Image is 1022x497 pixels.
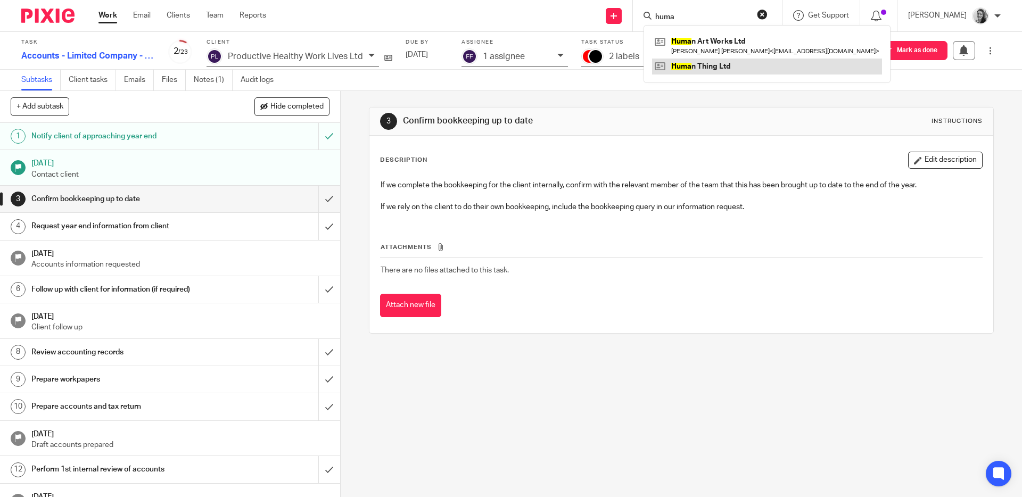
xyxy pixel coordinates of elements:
img: svg%3E [207,48,222,64]
div: 2 [168,45,193,57]
label: Task status [581,39,688,46]
h1: Notify client of approaching year end [31,128,216,144]
h1: [DATE] [31,426,329,440]
label: Client [207,39,392,46]
h1: [DATE] [31,246,329,259]
div: 12 [11,462,26,477]
a: Work [98,10,117,21]
h1: Prepare accounts and tax return [31,399,216,415]
button: + Add subtask [11,97,69,115]
h1: Request year end information from client [31,218,216,234]
span: [DATE] [406,51,428,59]
h1: Confirm bookkeeping up to date [403,115,704,127]
a: Client tasks [69,70,116,90]
a: Subtasks [21,70,61,90]
label: Assignee [461,39,568,46]
a: Reports [240,10,266,21]
button: Hide completed [254,97,329,115]
img: Pixie [21,9,75,23]
div: 10 [11,399,26,414]
h1: Follow up with client for information (if required) [31,281,216,297]
a: Email [133,10,151,21]
p: If we complete the bookkeeping for the client internally, confirm with the relevant member of the... [381,180,982,190]
p: Description [380,156,427,164]
div: 1 [11,129,26,144]
div: 3 [11,192,26,206]
p: [PERSON_NAME] [908,10,967,21]
p: Contact client [31,169,329,180]
div: 9 [11,372,26,387]
p: If we rely on the client to do their own bookkeeping, include the bookkeeping query in our inform... [381,202,982,212]
label: Task [21,39,154,46]
p: 2 labels [609,52,639,61]
p: 1 assignee [483,52,525,61]
span: Hide completed [270,103,324,111]
button: Mark as done [871,41,947,60]
div: Instructions [932,117,983,126]
button: Attach new file [380,294,441,318]
div: 6 [11,282,26,297]
h1: Review accounting records [31,344,216,360]
button: Clear [757,9,768,20]
h1: Confirm bookkeeping up to date [31,191,216,207]
label: Due by [406,39,448,46]
a: Audit logs [241,70,282,90]
p: Productive Healthy Work Lives Ltd [228,52,363,61]
input: Search [654,13,750,22]
button: Edit description [908,152,983,169]
a: Files [162,70,186,90]
a: Team [206,10,224,21]
p: Draft accounts prepared [31,440,329,450]
img: IMG-0056.JPG [972,7,989,24]
a: Emails [124,70,154,90]
span: Get Support [808,12,849,19]
h1: Perform 1st internal review of accounts [31,461,216,477]
div: 3 [380,113,397,130]
p: Client follow up [31,322,329,333]
h1: [DATE] [31,155,329,169]
a: Notes (1) [194,70,233,90]
span: Mark as done [897,47,937,54]
div: 4 [11,219,26,234]
img: svg%3E [461,48,477,64]
a: Clients [167,10,190,21]
div: 8 [11,345,26,360]
small: /23 [178,49,188,55]
h1: Prepare workpapers [31,371,216,387]
h1: [DATE] [31,309,329,322]
p: Accounts information requested [31,259,329,270]
span: Attachments [381,244,432,250]
span: There are no files attached to this task. [381,267,509,274]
